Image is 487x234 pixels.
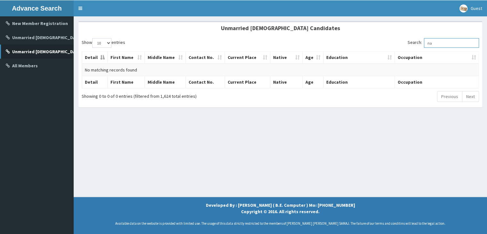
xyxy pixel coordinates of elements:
th: Native: activate to sort column ascending [270,52,303,64]
a: Guest [455,0,487,16]
a: Previous [437,91,462,102]
div: Showing 0 to 0 of 0 entries (filtered from 1,624 total entries) [82,90,242,99]
td: No matching records found [82,64,479,76]
th: Current Place [225,76,270,88]
th: Occupation: activate to sort column ascending [395,52,479,64]
select: Showentries [92,38,111,48]
label: Search: [408,38,479,48]
a: Next [462,91,479,102]
th: Age [303,76,323,88]
th: Detail [82,76,108,88]
p: Available data on the website is provided with limited use. The usage of this data strictly restr... [78,221,482,226]
th: Native [270,76,303,88]
th: Education: activate to sort column ascending [323,52,395,64]
th: Education [323,76,395,88]
th: Detail: activate to sort column descending [82,52,108,64]
img: User Image [459,4,467,13]
b: Unmarried [DEMOGRAPHIC_DATA] Candidate [12,49,105,54]
span: Guest [471,5,482,11]
input: Search: [424,38,479,48]
th: Age: activate to sort column ascending [303,52,323,64]
th: Current Place: activate to sort column ascending [225,52,270,64]
th: Contact No.: activate to sort column ascending [186,52,225,64]
th: Middle Name [145,76,186,88]
b: All Members [12,63,38,69]
th: Contact No. [186,76,225,88]
th: First Name [108,76,145,88]
label: Show entries [82,38,125,48]
th: Middle Name: activate to sort column ascending [145,52,186,64]
th: First Name: activate to sort column ascending [108,52,145,64]
b: Unmarried [DEMOGRAPHIC_DATA] Candidate [12,35,105,40]
strong: Developed By : [PERSON_NAME] ( B.E. Computer ) Mo: [PHONE_NUMBER] Copyright © 2016. All rights re... [206,202,355,214]
b: New Member Registration [12,21,68,26]
b: Unmarried [DEMOGRAPHIC_DATA] Candidates [221,24,340,32]
th: Occupation [395,76,479,88]
b: Advance Search [12,5,62,12]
